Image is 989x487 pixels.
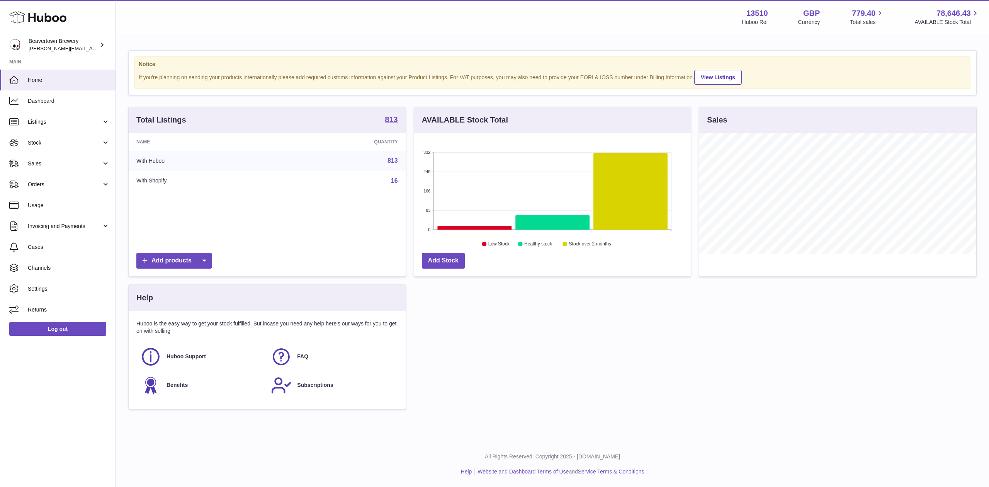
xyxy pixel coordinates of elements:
a: 813 [387,157,398,164]
a: Benefits [140,375,263,396]
a: 779.40 Total sales [850,8,884,26]
a: Help [461,468,472,475]
span: Sales [28,160,102,167]
text: 332 [423,150,430,155]
span: Usage [28,202,110,209]
span: [PERSON_NAME][EMAIL_ADDRESS][PERSON_NAME][DOMAIN_NAME] [29,45,196,51]
div: If you're planning on sending your products internationally please add required customs informati... [139,69,966,85]
div: Currency [798,19,820,26]
strong: Notice [139,61,966,68]
a: View Listings [694,70,742,85]
span: FAQ [297,353,308,360]
span: Returns [28,306,110,313]
a: 813 [385,116,398,125]
a: Subscriptions [271,375,394,396]
a: Service Terms & Conditions [578,468,644,475]
span: Listings [28,118,102,126]
span: Home [28,77,110,84]
span: Dashboard [28,97,110,105]
div: Beavertown Brewery [29,37,98,52]
text: 249 [423,169,430,174]
a: FAQ [271,346,394,367]
span: Subscriptions [297,381,333,389]
a: Website and Dashboard Terms of Use [478,468,569,475]
text: Low Stock [488,242,510,247]
td: With Huboo [129,151,278,171]
th: Quantity [278,133,405,151]
li: and [475,468,644,475]
span: 78,646.43 [936,8,971,19]
p: Huboo is the easy way to get your stock fulfilled. But incase you need any help here's our ways f... [136,320,398,335]
th: Name [129,133,278,151]
strong: 813 [385,116,398,123]
span: Invoicing and Payments [28,223,102,230]
h3: Help [136,293,153,303]
h3: AVAILABLE Stock Total [422,115,508,125]
text: 166 [423,189,430,193]
div: Huboo Ref [742,19,768,26]
span: AVAILABLE Stock Total [914,19,980,26]
h3: Total Listings [136,115,186,125]
td: With Shopify [129,171,278,191]
text: Healthy stock [524,242,552,247]
span: Benefits [167,381,188,389]
span: Stock [28,139,102,146]
p: All Rights Reserved. Copyright 2025 - [DOMAIN_NAME] [122,453,983,460]
h3: Sales [707,115,727,125]
img: Matthew.McCormack@beavertownbrewery.co.uk [9,39,21,51]
text: 0 [428,227,430,232]
text: Stock over 2 months [569,242,611,247]
strong: GBP [803,8,820,19]
a: Log out [9,322,106,336]
span: Settings [28,285,110,293]
span: Cases [28,243,110,251]
a: 78,646.43 AVAILABLE Stock Total [914,8,980,26]
a: Huboo Support [140,346,263,367]
span: Channels [28,264,110,272]
span: Total sales [850,19,884,26]
a: Add products [136,253,212,269]
span: Huboo Support [167,353,206,360]
a: 16 [391,177,398,184]
span: 779.40 [852,8,875,19]
text: 83 [426,208,430,213]
span: Orders [28,181,102,188]
strong: 13510 [746,8,768,19]
a: Add Stock [422,253,465,269]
